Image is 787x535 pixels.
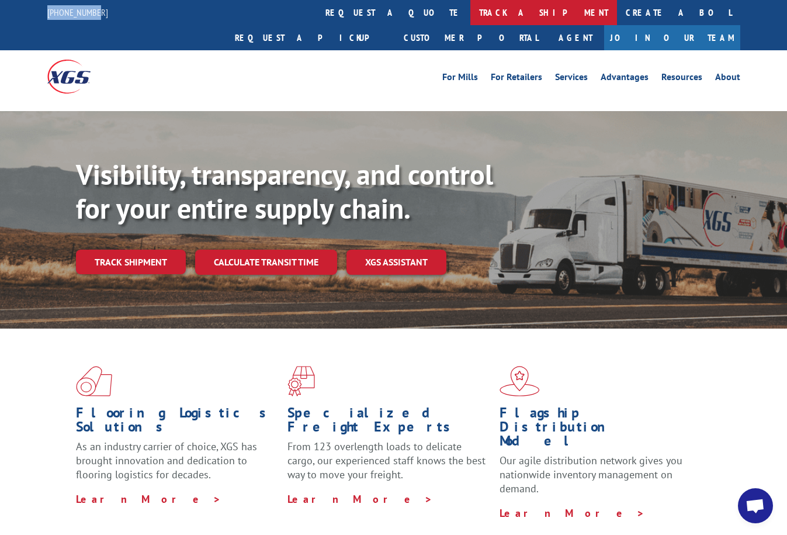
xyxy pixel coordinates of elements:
[715,73,740,85] a: About
[287,440,490,492] p: From 123 overlength loads to delicate cargo, our experienced staff knows the best way to move you...
[500,506,645,520] a: Learn More >
[601,73,649,85] a: Advantages
[555,73,588,85] a: Services
[195,250,337,275] a: Calculate transit time
[287,492,433,506] a: Learn More >
[442,73,478,85] a: For Mills
[738,488,773,523] a: Open chat
[76,156,493,226] b: Visibility, transparency, and control for your entire supply chain.
[395,25,547,50] a: Customer Portal
[76,492,221,506] a: Learn More >
[287,406,490,440] h1: Specialized Freight Experts
[346,250,446,275] a: XGS ASSISTANT
[76,366,112,396] img: xgs-icon-total-supply-chain-intelligence-red
[226,25,395,50] a: Request a pickup
[76,440,257,481] span: As an industry carrier of choice, XGS has brought innovation and dedication to flooring logistics...
[547,25,604,50] a: Agent
[287,366,315,396] img: xgs-icon-focused-on-flooring-red
[500,454,682,495] span: Our agile distribution network gives you nationwide inventory management on demand.
[500,366,540,396] img: xgs-icon-flagship-distribution-model-red
[76,250,186,274] a: Track shipment
[76,406,279,440] h1: Flooring Logistics Solutions
[500,406,702,454] h1: Flagship Distribution Model
[661,73,702,85] a: Resources
[47,6,108,18] a: [PHONE_NUMBER]
[604,25,740,50] a: Join Our Team
[491,73,542,85] a: For Retailers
